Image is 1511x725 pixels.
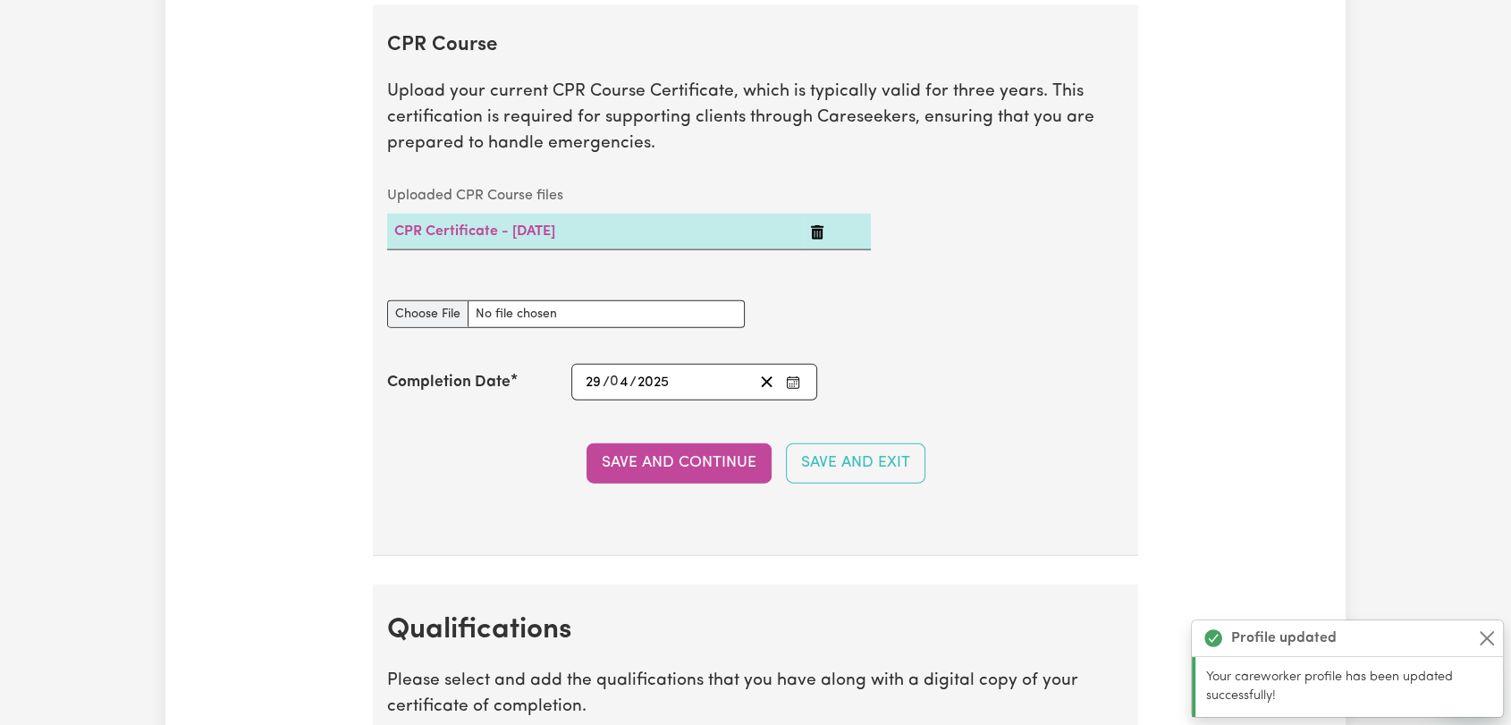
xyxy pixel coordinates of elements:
p: Please select and add the qualifications that you have along with a digital copy of your certific... [387,669,1124,721]
p: Upload your current CPR Course Certificate, which is typically valid for three years. This certif... [387,80,1124,156]
h2: Qualifications [387,613,1124,647]
caption: Uploaded CPR Course files [387,178,871,214]
button: Clear date [753,370,781,394]
label: Completion Date [387,371,511,394]
span: / [603,375,610,391]
a: CPR Certificate - [DATE] [394,224,555,239]
button: Close [1476,628,1498,649]
input: -- [611,370,629,394]
span: 0 [610,375,619,390]
input: -- [585,370,603,394]
input: ---- [637,370,671,394]
button: Delete CPR Certificate - 29/04/2025 [810,221,824,242]
button: Save and Continue [587,443,772,483]
p: Your careworker profile has been updated successfully! [1206,668,1492,706]
span: / [629,375,637,391]
button: Enter the Completion Date of your CPR Course [781,370,806,394]
h2: CPR Course [387,34,1124,58]
strong: Profile updated [1231,628,1337,649]
button: Save and Exit [786,443,925,483]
